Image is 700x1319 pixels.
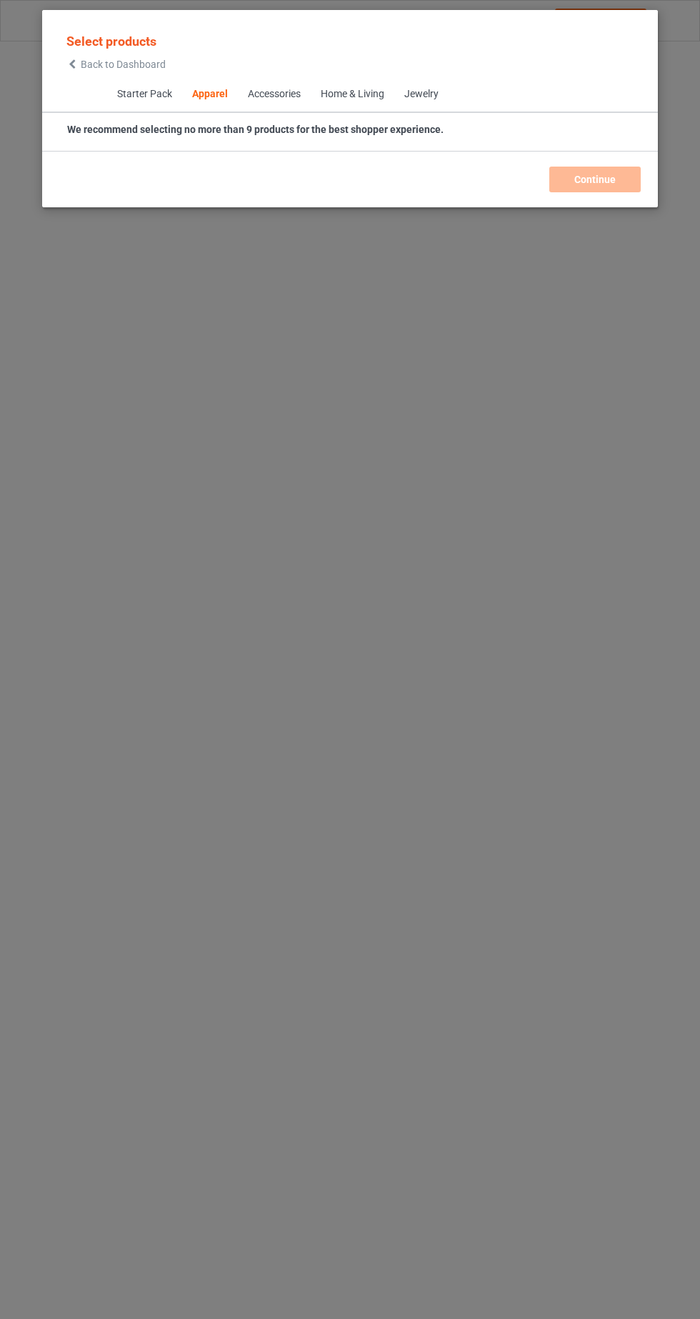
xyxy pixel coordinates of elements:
[320,87,384,102] div: Home & Living
[67,124,444,135] strong: We recommend selecting no more than 9 products for the best shopper experience.
[404,87,438,102] div: Jewelry
[106,77,181,112] span: Starter Pack
[191,87,227,102] div: Apparel
[81,59,166,70] span: Back to Dashboard
[247,87,300,102] div: Accessories
[66,34,156,49] span: Select products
